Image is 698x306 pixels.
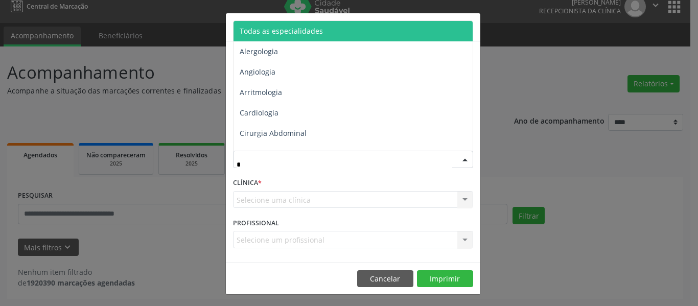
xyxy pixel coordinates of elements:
span: Angiologia [240,67,275,77]
label: CLÍNICA [233,175,262,191]
span: Cirurgia Abdominal [240,128,307,138]
span: Todas as especialidades [240,26,323,36]
button: Cancelar [357,270,413,288]
h5: Relatório de agendamentos [233,20,350,34]
button: Imprimir [417,270,473,288]
span: Cardiologia [240,108,278,117]
span: Arritmologia [240,87,282,97]
span: Cirurgia Cabeça e Pescoço [240,149,330,158]
label: PROFISSIONAL [233,215,279,231]
button: Close [460,13,480,38]
span: Alergologia [240,46,278,56]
